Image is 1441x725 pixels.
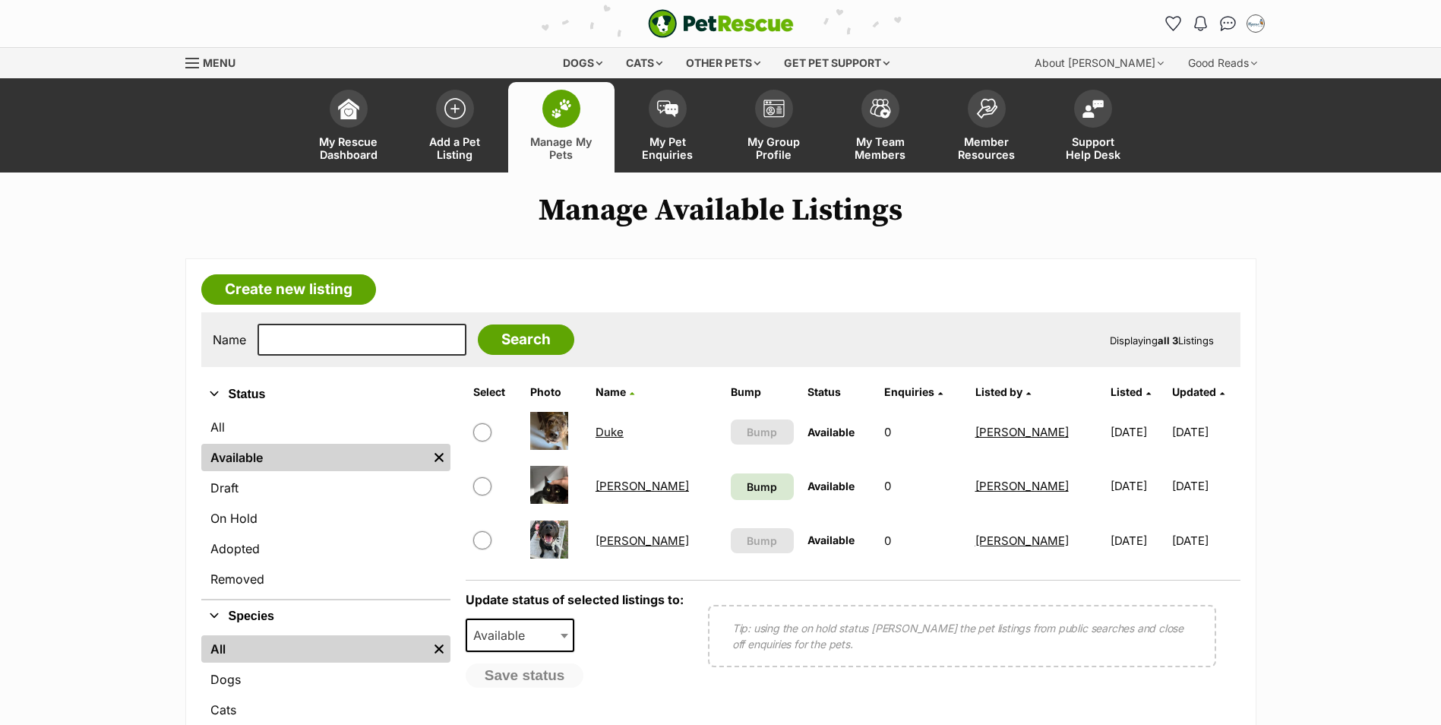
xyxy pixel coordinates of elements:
[596,385,634,398] a: Name
[201,385,450,404] button: Status
[596,425,624,439] a: Duke
[747,533,777,549] span: Bump
[201,565,450,593] a: Removed
[615,48,673,78] div: Cats
[615,82,721,173] a: My Pet Enquiries
[467,380,523,404] th: Select
[185,48,246,75] a: Menu
[466,592,684,607] label: Update status of selected listings to:
[878,460,968,512] td: 0
[428,635,450,663] a: Remove filter
[1104,406,1171,458] td: [DATE]
[201,606,450,626] button: Species
[1111,385,1151,398] a: Listed
[201,413,450,441] a: All
[1110,334,1214,347] span: Displaying Listings
[201,274,376,305] a: Create new listing
[201,505,450,532] a: On Hold
[648,9,794,38] a: PetRescue
[1158,334,1178,347] strong: all 3
[1172,460,1238,512] td: [DATE]
[976,98,997,119] img: member-resources-icon-8e73f808a243e03378d46382f2149f9095a855e16c252ad45f914b54edf8863c.svg
[203,56,235,69] span: Menu
[201,444,428,471] a: Available
[1189,11,1213,36] button: Notifications
[1059,135,1127,161] span: Support Help Desk
[466,619,575,652] span: Available
[732,620,1192,652] p: Tip: using the on hold status [PERSON_NAME] the pet listings from public searches and close off e...
[975,533,1069,548] a: [PERSON_NAME]
[201,410,450,599] div: Status
[596,533,689,548] a: [PERSON_NAME]
[801,380,877,404] th: Status
[1172,514,1238,567] td: [DATE]
[402,82,508,173] a: Add a Pet Listing
[878,406,968,458] td: 0
[478,325,574,355] input: Search
[731,473,794,500] a: Bump
[1040,82,1146,173] a: Support Help Desk
[807,533,855,546] span: Available
[524,380,588,404] th: Photo
[1243,11,1268,36] button: My account
[201,666,450,693] a: Dogs
[675,48,771,78] div: Other pets
[551,99,572,119] img: manage-my-pets-icon-02211641906a0b7f246fdf0571729dbe1e7629f14944591b6c1af311fb30b64b.svg
[740,135,808,161] span: My Group Profile
[1161,11,1268,36] ul: Account quick links
[213,333,246,347] label: Name
[295,82,402,173] a: My Rescue Dashboard
[975,479,1069,493] a: [PERSON_NAME]
[953,135,1021,161] span: Member Resources
[1111,385,1142,398] span: Listed
[763,100,785,118] img: group-profile-icon-3fa3cf56718a62981997c0bc7e787c4b2cf8bcc04b72c1350f741eb67cf2f40e.svg
[807,480,855,492] span: Available
[731,419,794,445] button: Bump
[648,9,794,38] img: logo-e224e6f780fb5917bec1dbf3a21bbac754714ae5b6737aabdf751b685950b380.svg
[773,48,900,78] div: Get pet support
[747,479,777,495] span: Bump
[1248,16,1263,31] img: Taylor Lalchere profile pic
[201,474,450,502] a: Draft
[314,135,383,161] span: My Rescue Dashboard
[846,135,915,161] span: My Team Members
[338,98,359,119] img: dashboard-icon-eb2f2d2d3e046f16d808141f083e7271f6b2e854fb5c12c21221c1fb7104beca.svg
[527,135,596,161] span: Manage My Pets
[807,426,855,438] span: Available
[975,385,1031,398] a: Listed by
[1161,11,1186,36] a: Favourites
[552,48,613,78] div: Dogs
[827,82,934,173] a: My Team Members
[596,479,689,493] a: [PERSON_NAME]
[975,425,1069,439] a: [PERSON_NAME]
[884,385,934,398] span: translation missing: en.admin.listings.index.attributes.enquiries
[508,82,615,173] a: Manage My Pets
[721,82,827,173] a: My Group Profile
[725,380,800,404] th: Bump
[634,135,702,161] span: My Pet Enquiries
[878,514,968,567] td: 0
[1172,385,1225,398] a: Updated
[1104,514,1171,567] td: [DATE]
[1172,406,1238,458] td: [DATE]
[975,385,1022,398] span: Listed by
[467,625,540,646] span: Available
[1220,16,1236,31] img: chat-41dd97257d64d25036548639549fe6c8038ab92f7586957e7f3b1b290dea8141.svg
[1194,16,1206,31] img: notifications-46538b983faf8c2785f20acdc204bb7945ddae34d4c08c2a6579f10ce5e182be.svg
[1082,100,1104,118] img: help-desk-icon-fdf02630f3aa405de69fd3d07c3f3aa587a6932b1a1747fa1d2bba05be0121f9.svg
[870,99,891,119] img: team-members-icon-5396bd8760b3fe7c0b43da4ab00e1e3bb1a5d9ba89233759b79545d2d3fc5d0d.svg
[444,98,466,119] img: add-pet-listing-icon-0afa8454b4691262ce3f59096e99ab1cd57d4a30225e0717b998d2c9b9846f56.svg
[596,385,626,398] span: Name
[934,82,1040,173] a: Member Resources
[201,535,450,562] a: Adopted
[1216,11,1240,36] a: Conversations
[201,696,450,723] a: Cats
[747,424,777,440] span: Bump
[421,135,489,161] span: Add a Pet Listing
[1177,48,1268,78] div: Good Reads
[1104,460,1171,512] td: [DATE]
[1024,48,1174,78] div: About [PERSON_NAME]
[731,528,794,553] button: Bump
[201,635,428,663] a: All
[657,100,678,117] img: pet-enquiries-icon-7e3ad2cf08bfb03b45e93fb7055b45f3efa6380592205ae92323e6603595dc1f.svg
